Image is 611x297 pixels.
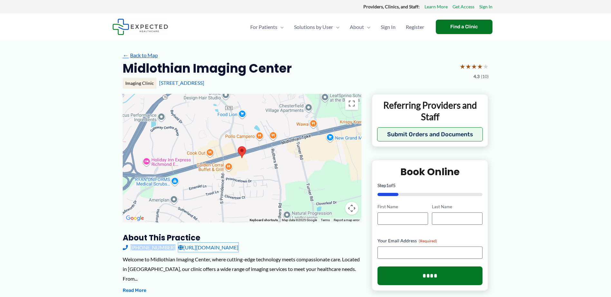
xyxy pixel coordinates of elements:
[471,60,477,72] span: ★
[481,72,489,81] span: (10)
[465,60,471,72] span: ★
[376,16,401,38] a: Sign In
[381,16,396,38] span: Sign In
[406,16,424,38] span: Register
[334,218,359,222] a: Report a map error
[159,80,204,86] a: [STREET_ADDRESS]
[123,52,129,58] span: ←
[460,60,465,72] span: ★
[386,183,389,188] span: 1
[419,239,437,243] span: (Required)
[277,16,284,38] span: Menu Toggle
[321,218,330,222] a: Terms (opens in new tab)
[123,60,292,76] h2: Midlothian Imaging Center
[245,16,429,38] nav: Primary Site Navigation
[123,233,361,243] h3: About this practice
[123,243,176,252] a: [PHONE_NUMBER]
[477,60,483,72] span: ★
[123,287,146,294] button: Read More
[453,3,474,11] a: Get Access
[377,166,483,178] h2: Book Online
[282,218,317,222] span: Map data ©2025 Google
[124,214,146,222] img: Google
[479,3,492,11] a: Sign In
[401,16,429,38] a: Register
[350,16,364,38] span: About
[250,16,277,38] span: For Patients
[377,238,483,244] label: Your Email Address
[333,16,339,38] span: Menu Toggle
[345,202,358,215] button: Map camera controls
[377,127,483,141] button: Submit Orders and Documents
[393,183,396,188] span: 5
[345,16,376,38] a: AboutMenu Toggle
[124,214,146,222] a: Open this area in Google Maps (opens a new window)
[123,78,157,89] div: Imaging Clinic
[123,50,158,60] a: ←Back to Map
[473,72,480,81] span: 4.3
[377,99,483,123] p: Referring Providers and Staff
[425,3,448,11] a: Learn More
[377,183,483,188] p: Step of
[436,20,492,34] a: Find a Clinic
[432,204,482,210] label: Last Name
[112,19,168,35] img: Expected Healthcare Logo - side, dark font, small
[377,204,428,210] label: First Name
[178,243,238,252] a: [URL][DOMAIN_NAME]
[345,97,358,110] button: Toggle fullscreen view
[289,16,345,38] a: Solutions by UserMenu Toggle
[294,16,333,38] span: Solutions by User
[123,255,361,283] div: Welcome to Midlothian Imaging Center, where cutting-edge technology meets compassionate care. Loc...
[363,4,420,9] strong: Providers, Clinics, and Staff:
[245,16,289,38] a: For PatientsMenu Toggle
[483,60,489,72] span: ★
[250,218,278,222] button: Keyboard shortcuts
[364,16,370,38] span: Menu Toggle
